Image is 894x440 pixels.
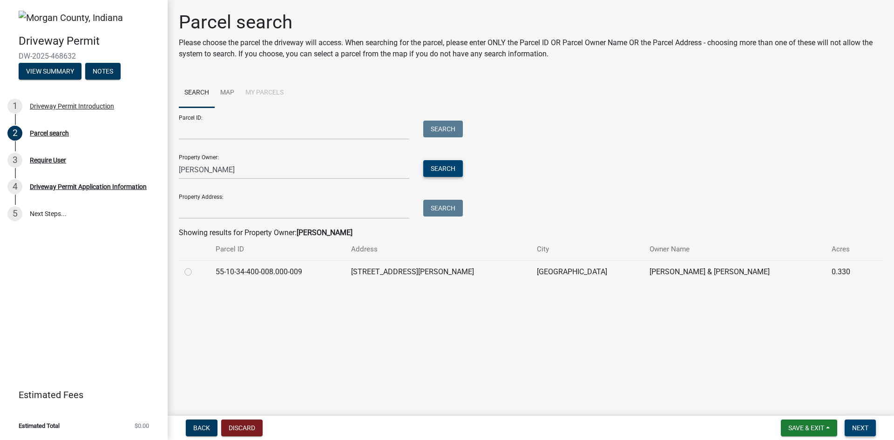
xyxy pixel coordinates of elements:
[852,424,868,432] span: Next
[210,238,345,260] th: Parcel ID
[345,260,531,283] td: [STREET_ADDRESS][PERSON_NAME]
[193,424,210,432] span: Back
[7,206,22,221] div: 5
[7,99,22,114] div: 1
[186,420,217,436] button: Back
[85,68,121,75] wm-modal-confirm: Notes
[19,34,160,48] h4: Driveway Permit
[30,157,66,163] div: Require User
[19,11,123,25] img: Morgan County, Indiana
[19,68,81,75] wm-modal-confirm: Summary
[644,238,826,260] th: Owner Name
[531,238,644,260] th: City
[179,78,215,108] a: Search
[531,260,644,283] td: [GEOGRAPHIC_DATA]
[826,238,867,260] th: Acres
[19,423,60,429] span: Estimated Total
[788,424,824,432] span: Save & Exit
[644,260,826,283] td: [PERSON_NAME] & [PERSON_NAME]
[210,260,345,283] td: 55-10-34-400-008.000-009
[423,160,463,177] button: Search
[7,153,22,168] div: 3
[845,420,876,436] button: Next
[826,260,867,283] td: 0.330
[30,130,69,136] div: Parcel search
[781,420,837,436] button: Save & Exit
[345,238,531,260] th: Address
[30,183,147,190] div: Driveway Permit Application Information
[85,63,121,80] button: Notes
[7,386,153,404] a: Estimated Fees
[19,52,149,61] span: DW-2025-468632
[30,103,114,109] div: Driveway Permit Introduction
[7,126,22,141] div: 2
[179,11,883,34] h1: Parcel search
[19,63,81,80] button: View Summary
[297,228,352,237] strong: [PERSON_NAME]
[179,227,883,238] div: Showing results for Property Owner:
[179,37,883,60] p: Please choose the parcel the driveway will access. When searching for the parcel, please enter ON...
[423,200,463,217] button: Search
[221,420,263,436] button: Discard
[135,423,149,429] span: $0.00
[7,179,22,194] div: 4
[215,78,240,108] a: Map
[423,121,463,137] button: Search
